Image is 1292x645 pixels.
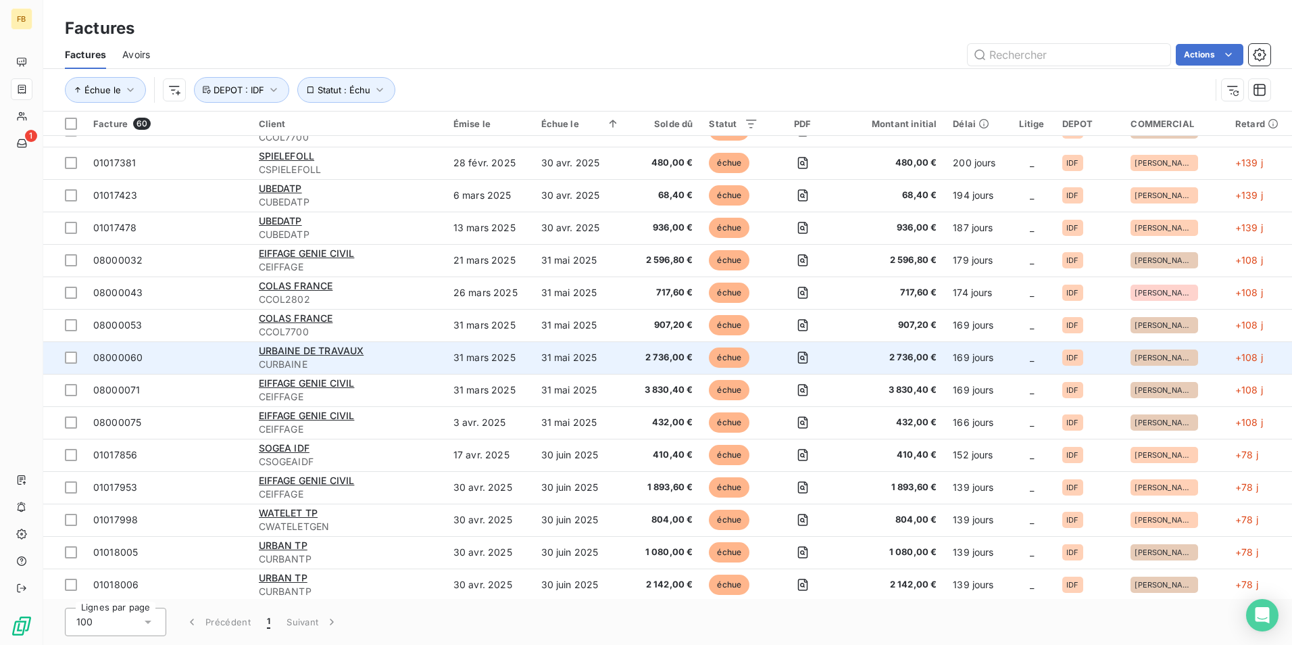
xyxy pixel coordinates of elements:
button: Actions [1176,44,1243,66]
span: IDF [1066,516,1078,524]
span: IDF [1066,451,1078,459]
div: Délai [953,118,1001,129]
span: SOGEA IDF [259,442,309,454]
div: Retard [1235,118,1284,129]
span: +78 j [1235,481,1258,493]
span: échue [709,218,749,238]
img: Logo LeanPay [11,615,32,637]
td: 31 mai 2025 [533,244,628,277]
td: 200 jours [945,147,1009,179]
span: 804,00 € [636,513,693,527]
span: Échue le [84,85,121,95]
span: URBAN TP [259,572,307,583]
span: IDF [1066,483,1078,492]
div: Montant initial [847,118,937,129]
span: CSOGEAIDF [259,455,437,469]
td: 139 jours [945,504,1009,536]
span: échue [709,315,749,335]
span: [PERSON_NAME] [1135,419,1194,427]
span: _ [1030,546,1034,558]
div: Litige [1018,118,1047,129]
span: IDF [1066,548,1078,556]
span: 01018006 [93,579,139,590]
span: 2 736,00 € [847,351,937,364]
span: IDF [1066,386,1078,394]
span: Avoirs [122,48,150,62]
span: _ [1030,416,1034,428]
button: 1 [259,608,278,636]
span: [PERSON_NAME] [1135,159,1194,167]
span: UBEDATP [259,215,302,226]
span: [PERSON_NAME] [1135,191,1194,199]
td: 166 jours [945,406,1009,439]
div: Open Intercom Messenger [1246,599,1278,631]
span: CCOL2802 [259,293,437,306]
span: 410,40 € [847,448,937,462]
td: 31 mai 2025 [533,309,628,341]
td: 31 mai 2025 [533,277,628,309]
span: échue [709,542,749,563]
span: 08000060 [93,352,143,363]
span: [PERSON_NAME] [1135,483,1194,492]
span: +108 j [1235,352,1263,363]
span: échue [709,510,749,530]
span: 1 893,60 € [636,481,693,494]
td: 30 avr. 2025 [445,569,533,601]
span: 08000032 [93,254,143,266]
td: 31 mars 2025 [445,309,533,341]
span: 936,00 € [847,221,937,235]
span: 2 596,80 € [636,254,693,267]
div: DEPOT [1062,118,1114,129]
td: 194 jours [945,179,1009,212]
span: 907,20 € [847,318,937,332]
span: COLAS FRANCE [259,312,333,324]
span: CCOL7700 [259,130,437,144]
span: IDF [1066,354,1078,362]
span: IDF [1066,159,1078,167]
span: CURBANTP [259,585,437,598]
span: [PERSON_NAME] [1135,581,1194,589]
span: WATELET TP [259,507,318,519]
span: +78 j [1235,514,1258,525]
td: 3 avr. 2025 [445,406,533,439]
td: 30 juin 2025 [533,569,628,601]
span: 907,20 € [636,318,693,332]
td: 13 mars 2025 [445,212,533,244]
span: +108 j [1235,384,1263,396]
span: Facture [93,118,128,129]
span: 2 596,80 € [847,254,937,267]
span: 432,00 € [636,416,693,429]
span: +108 j [1235,319,1263,331]
span: échue [709,283,749,303]
span: _ [1030,254,1034,266]
td: 30 juin 2025 [533,439,628,471]
button: Précédent [177,608,259,636]
td: 30 juin 2025 [533,536,628,569]
span: [PERSON_NAME] [1135,321,1194,329]
span: CEIFFAGE [259,423,437,436]
span: échue [709,412,749,433]
span: 1 [267,615,270,629]
span: 717,60 € [636,286,693,300]
span: _ [1030,352,1034,363]
span: CUBEDATP [259,195,437,209]
td: 31 mars 2025 [445,374,533,406]
div: PDF [774,118,830,129]
span: 480,00 € [636,156,693,170]
span: _ [1030,189,1034,201]
span: 3 830,40 € [847,383,937,397]
span: 432,00 € [847,416,937,429]
span: 68,40 € [636,189,693,202]
td: 139 jours [945,536,1009,569]
span: [PERSON_NAME] [1135,224,1194,232]
div: FB [11,8,32,30]
span: URBAINE DE TRAVAUX [259,345,364,356]
td: 31 mai 2025 [533,374,628,406]
span: CEIFFAGE [259,390,437,404]
td: 17 avr. 2025 [445,439,533,471]
td: 187 jours [945,212,1009,244]
button: Statut : Échu [297,77,395,103]
h3: Factures [65,16,134,41]
span: _ [1030,579,1034,590]
span: échue [709,185,749,206]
